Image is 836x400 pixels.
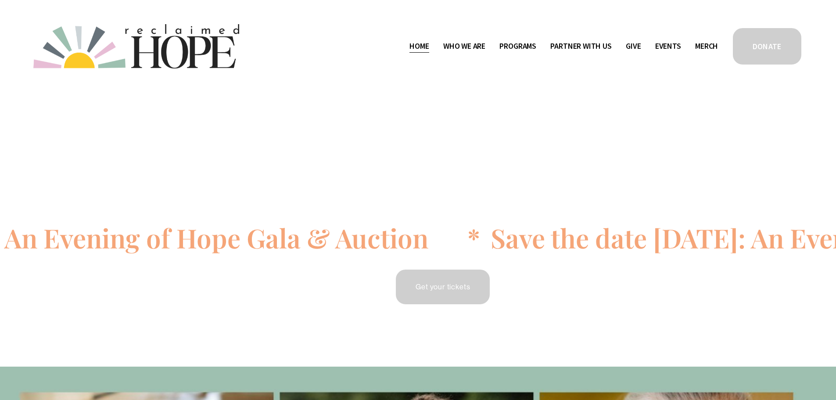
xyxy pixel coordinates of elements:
[409,40,429,54] a: Home
[695,40,718,54] a: Merch
[443,40,485,53] span: Who We Are
[499,40,536,54] a: folder dropdown
[443,40,485,54] a: folder dropdown
[550,40,611,53] span: Partner With Us
[550,40,611,54] a: folder dropdown
[33,24,239,68] img: Reclaimed Hope Initiative
[732,27,803,66] a: DONATE
[655,40,681,54] a: Events
[626,40,641,54] a: Give
[499,40,536,53] span: Programs
[395,268,491,306] a: Get your tickets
